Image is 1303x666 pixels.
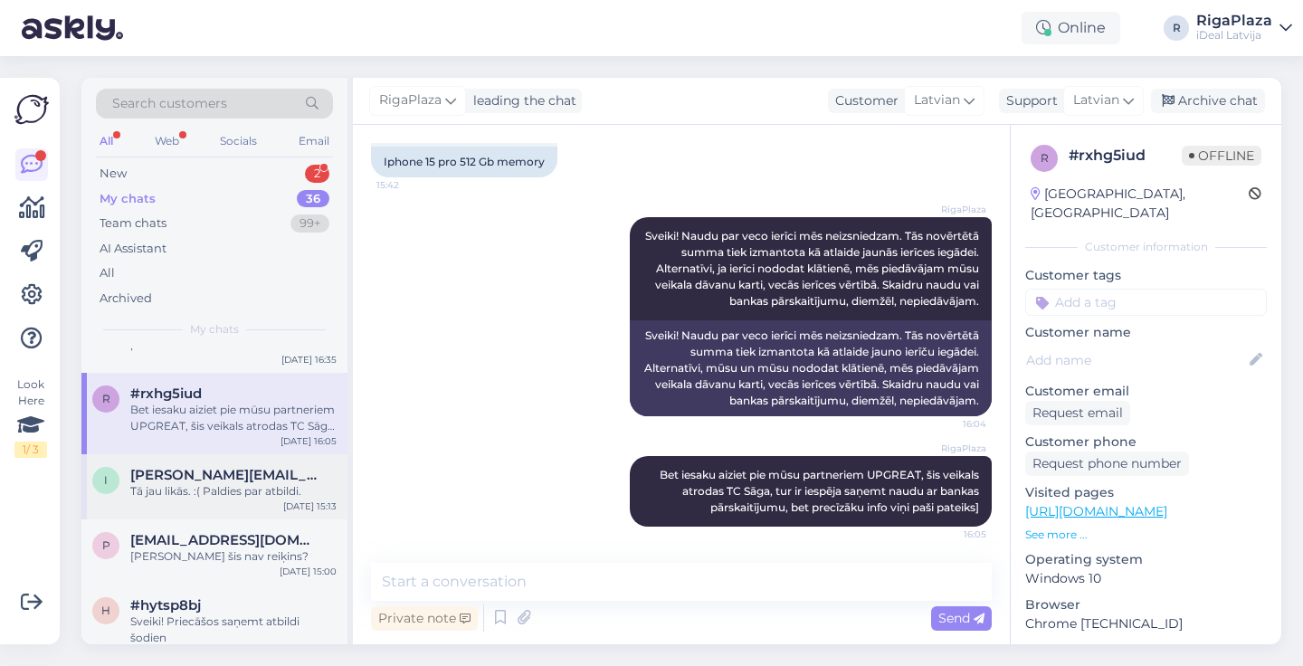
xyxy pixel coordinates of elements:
[1025,401,1130,425] div: Request email
[1073,90,1119,110] span: Latvian
[1025,266,1267,285] p: Customer tags
[1025,289,1267,316] input: Add a tag
[1196,14,1292,43] a: RigaPlazaiDeal Latvija
[1164,15,1189,41] div: R
[216,129,261,153] div: Socials
[999,91,1058,110] div: Support
[281,434,337,448] div: [DATE] 16:05
[1025,595,1267,614] p: Browser
[371,606,478,631] div: Private note
[100,214,166,233] div: Team chats
[1025,614,1267,633] p: Chrome [TECHNICAL_ID]
[828,91,899,110] div: Customer
[295,129,333,153] div: Email
[660,468,982,514] span: Bet iesaku aiziet pie mūsu partneriem UPGREAT, šis veikals atrodas TC Sāga, tur ir iespēja saņemt...
[100,290,152,308] div: Archived
[100,165,127,183] div: New
[1025,527,1267,543] p: See more ...
[283,499,337,513] div: [DATE] 15:13
[1069,145,1182,166] div: # rxhg5iud
[130,597,201,614] span: #hytsp8bj
[290,214,329,233] div: 99+
[376,178,444,192] span: 15:42
[914,90,960,110] span: Latvian
[918,203,986,216] span: RigaPlaza
[102,538,110,552] span: p
[379,90,442,110] span: RigaPlaza
[280,565,337,578] div: [DATE] 15:00
[1025,503,1167,519] a: [URL][DOMAIN_NAME]
[1196,14,1272,28] div: RigaPlaza
[297,190,329,208] div: 36
[130,402,337,434] div: Bet iesaku aiziet pie mūsu partneriem UPGREAT, šis veikals atrodas TC Sāga, tur ir iespēja saņemt...
[1025,569,1267,588] p: Windows 10
[1031,185,1249,223] div: [GEOGRAPHIC_DATA], [GEOGRAPHIC_DATA]
[101,604,110,617] span: h
[100,190,156,208] div: My chats
[100,264,115,282] div: All
[1025,239,1267,255] div: Customer information
[130,548,337,565] div: [PERSON_NAME] šis nav reiķins?
[1025,323,1267,342] p: Customer name
[371,147,557,177] div: Iphone 15 pro 512 Gb memory
[1182,146,1261,166] span: Offline
[1025,550,1267,569] p: Operating system
[151,129,183,153] div: Web
[100,240,166,258] div: AI Assistant
[130,614,337,646] div: Sveiki! Priecāšos saņemt atbildi šodien
[1025,483,1267,502] p: Visited pages
[305,165,329,183] div: 2
[281,353,337,366] div: [DATE] 16:35
[130,385,202,402] span: #rxhg5iud
[1025,382,1267,401] p: Customer email
[96,129,117,153] div: All
[102,392,110,405] span: r
[918,417,986,431] span: 16:04
[466,91,576,110] div: leading the chat
[1025,452,1189,476] div: Request phone number
[130,483,337,499] div: Tā jau likās. :( Paldies par atbildi.
[918,442,986,455] span: RigaPlaza
[14,92,49,127] img: Askly Logo
[938,610,984,626] span: Send
[1041,151,1049,165] span: r
[130,532,319,548] span: pitkevics96@inbox.lv
[104,473,108,487] span: i
[1022,12,1120,44] div: Online
[1025,433,1267,452] p: Customer phone
[130,467,319,483] span: ilmars@gmail.com
[112,94,227,113] span: Search customers
[14,442,47,458] div: 1 / 3
[918,528,986,541] span: 16:05
[1026,350,1246,370] input: Add name
[1196,28,1272,43] div: iDeal Latvija
[14,376,47,458] div: Look Here
[630,320,992,416] div: Sveiki! Naudu par veco ierīci mēs neizsniedzam. Tās novērtētā summa tiek izmantota kā atlaide jau...
[645,229,982,308] span: Sveiki! Naudu par veco ierīci mēs neizsniedzam. Tās novērtētā summa tiek izmantota kā atlaide jau...
[190,321,239,338] span: My chats
[1151,89,1265,113] div: Archive chat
